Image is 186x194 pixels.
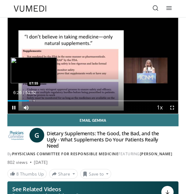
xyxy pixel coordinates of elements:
[7,130,25,140] img: Physicians Committee for Responsible Medicine
[166,101,178,114] button: Fullscreen
[8,18,178,114] video-js: Video Player
[7,151,179,157] div: By FEATURING
[34,159,48,165] div: [DATE]
[12,186,88,192] p: See Related Videos
[49,169,78,179] button: Share
[11,57,57,83] img: image.jpeg
[12,151,119,156] a: Physicians Committee for Responsible Medicine
[80,169,112,179] button: Save to
[8,100,178,101] div: Progress Bar
[154,101,166,114] button: Playback Rate
[20,101,32,114] button: Mute
[47,130,168,149] h4: Dietary Supplements: The Good, the Bad, and the Ugly - What Supplements Do Your Patients Really Need
[26,90,36,95] span: 51:52
[7,169,47,179] a: 8 Thumbs Up
[16,171,19,177] span: 8
[7,159,28,165] span: 802 views
[7,114,179,126] a: Email Gemma
[23,90,24,95] span: /
[8,101,20,114] button: Pause
[30,128,44,143] a: G
[13,90,22,95] span: 6:26
[14,6,46,12] img: VuMedi Logo
[140,151,172,156] a: [PERSON_NAME]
